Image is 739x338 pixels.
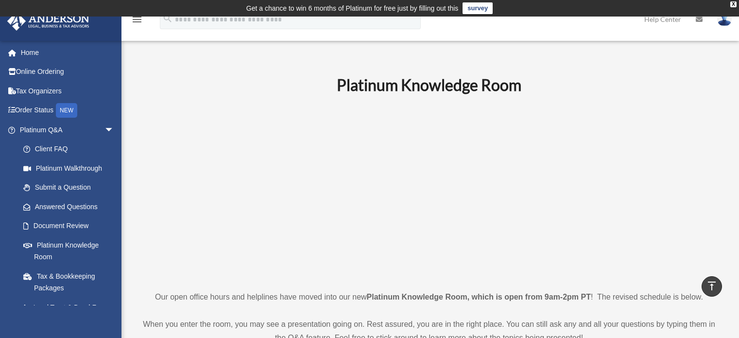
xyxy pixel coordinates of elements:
[7,81,129,101] a: Tax Organizers
[14,178,129,197] a: Submit a Question
[14,159,129,178] a: Platinum Walkthrough
[131,14,143,25] i: menu
[283,108,575,272] iframe: 231110_Toby_KnowledgeRoom
[717,12,732,26] img: User Pic
[14,216,129,236] a: Document Review
[14,267,129,298] a: Tax & Bookkeeping Packages
[14,298,129,317] a: Land Trust & Deed Forum
[7,62,129,82] a: Online Ordering
[56,103,77,118] div: NEW
[367,293,591,301] strong: Platinum Knowledge Room, which is open from 9am-2pm PT
[706,280,718,292] i: vertical_align_top
[162,13,173,24] i: search
[702,276,722,297] a: vertical_align_top
[131,17,143,25] a: menu
[7,43,129,62] a: Home
[14,235,124,267] a: Platinum Knowledge Room
[7,120,129,140] a: Platinum Q&Aarrow_drop_down
[7,101,129,121] a: Order StatusNEW
[14,197,129,216] a: Answered Questions
[4,12,92,31] img: Anderson Advisors Platinum Portal
[138,290,720,304] p: Our open office hours and helplines have moved into our new ! The revised schedule is below.
[730,1,737,7] div: close
[463,2,493,14] a: survey
[337,75,521,94] b: Platinum Knowledge Room
[104,120,124,140] span: arrow_drop_down
[14,140,129,159] a: Client FAQ
[246,2,459,14] div: Get a chance to win 6 months of Platinum for free just by filling out this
